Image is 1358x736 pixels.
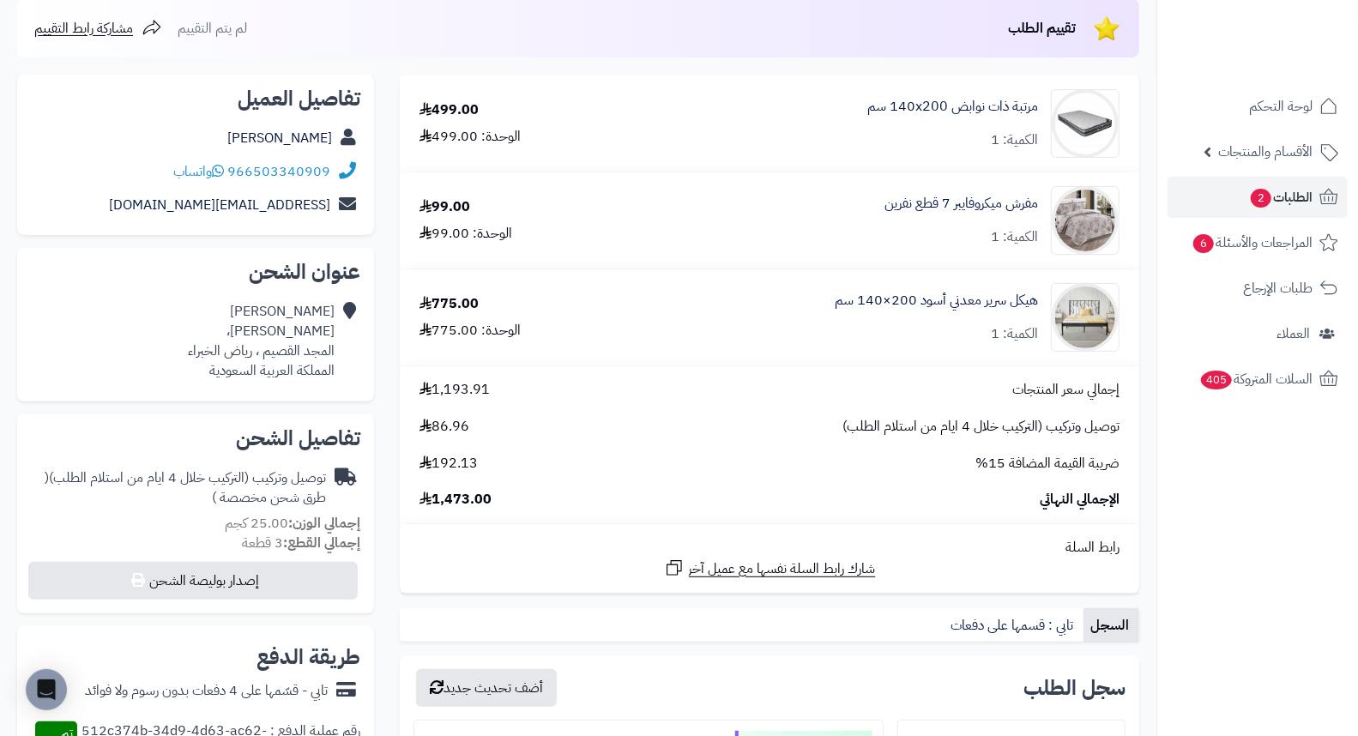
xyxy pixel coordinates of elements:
a: مرتبة ذات نوابض 140x200 سم [867,97,1038,117]
a: مشاركة رابط التقييم [34,18,162,39]
a: العملاء [1168,313,1348,354]
div: تابي - قسّمها على 4 دفعات بدون رسوم ولا فوائد [85,681,328,701]
span: الإجمالي النهائي [1040,490,1120,510]
span: 405 [1200,370,1234,390]
button: أضف تحديث جديد [416,669,557,707]
span: المراجعات والأسئلة [1192,231,1313,255]
a: شارك رابط السلة نفسها مع عميل آخر [664,558,876,579]
a: طلبات الإرجاع [1168,268,1348,309]
a: واتساب [173,161,224,182]
div: 499.00 [419,100,479,120]
h2: طريقة الدفع [257,647,360,667]
span: الطلبات [1249,185,1313,209]
span: العملاء [1277,322,1310,346]
a: لوحة التحكم [1168,86,1348,127]
small: 25.00 كجم [225,513,360,534]
small: 3 قطعة [242,533,360,553]
img: logo-2.png [1241,26,1342,62]
span: لوحة التحكم [1249,94,1313,118]
div: رابط السلة [407,538,1132,558]
span: تقييم الطلب [1008,18,1076,39]
div: الوحدة: 99.00 [419,224,512,244]
span: 6 [1192,233,1215,254]
span: 1,473.00 [419,490,492,510]
strong: إجمالي الوزن: [288,513,360,534]
span: ( طرق شحن مخصصة ) [45,468,326,508]
h2: تفاصيل الشحن [31,428,360,449]
div: الوحدة: 775.00 [419,321,521,341]
img: 1752909048-1-90x90.jpg [1052,186,1119,255]
a: [PERSON_NAME] [227,128,332,148]
span: لم يتم التقييم [178,18,247,39]
span: ضريبة القيمة المضافة 15% [975,454,1120,474]
div: الكمية: 1 [991,324,1038,344]
img: 1702551583-26-90x90.jpg [1052,89,1119,158]
span: 86.96 [419,417,469,437]
span: 192.13 [419,454,478,474]
a: السجل [1083,608,1139,642]
span: 1,193.91 [419,380,490,400]
a: 966503340909 [227,161,330,182]
div: الكمية: 1 [991,130,1038,150]
span: توصيل وتركيب (التركيب خلال 4 ايام من استلام الطلب) [842,417,1120,437]
span: السلات المتروكة [1199,367,1313,391]
h3: سجل الطلب [1023,678,1126,698]
a: الطلبات2 [1168,177,1348,218]
a: المراجعات والأسئلة6 [1168,222,1348,263]
a: السلات المتروكة405 [1168,359,1348,400]
span: 2 [1250,188,1272,208]
a: هيكل سرير معدني أسود 200×140 سم [835,291,1038,311]
span: الأقسام والمنتجات [1218,140,1313,164]
div: الوحدة: 499.00 [419,127,521,147]
span: طلبات الإرجاع [1243,276,1313,300]
a: [EMAIL_ADDRESS][DOMAIN_NAME] [109,195,330,215]
div: الكمية: 1 [991,227,1038,247]
span: مشاركة رابط التقييم [34,18,133,39]
span: شارك رابط السلة نفسها مع عميل آخر [689,559,876,579]
strong: إجمالي القطع: [283,533,360,553]
h2: عنوان الشحن [31,262,360,282]
div: [PERSON_NAME] [PERSON_NAME]، المجد القصيم ، رياض الخبراء المملكة العربية السعودية [188,302,335,380]
div: 775.00 [419,294,479,314]
button: إصدار بوليصة الشحن [28,562,358,600]
a: تابي : قسمها على دفعات [944,608,1083,642]
div: توصيل وتركيب (التركيب خلال 4 ايام من استلام الطلب) [31,468,326,508]
div: 99.00 [419,197,470,217]
h2: تفاصيل العميل [31,88,360,109]
img: 1754548311-010101030003-90x90.jpg [1052,283,1119,352]
span: إجمالي سعر المنتجات [1012,380,1120,400]
div: Open Intercom Messenger [26,669,67,710]
a: مفرش ميكروفايبر 7 قطع نفرين [884,194,1038,214]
